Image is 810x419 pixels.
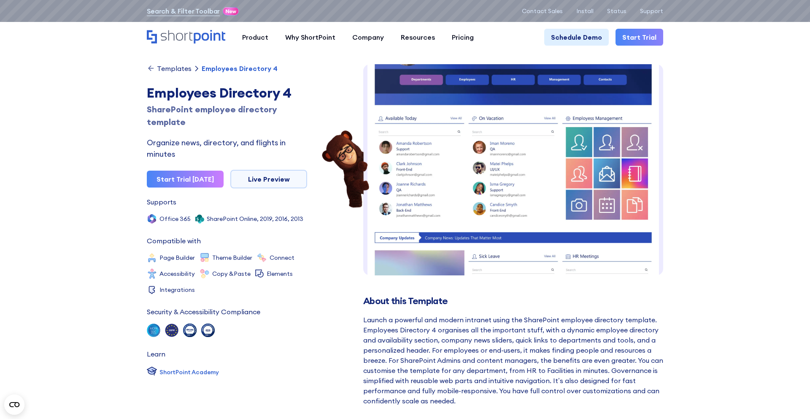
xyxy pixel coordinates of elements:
[392,29,443,46] a: Resources
[401,32,435,42] div: Resources
[147,366,219,378] a: ShortPoint Academy
[159,287,195,293] div: Integrations
[576,8,594,14] a: Install
[147,324,160,337] img: soc 2
[242,32,268,42] div: Product
[544,29,609,46] a: Schedule Demo
[147,30,225,44] a: Home
[4,395,24,415] button: Open CMP widget
[147,351,165,357] div: Learn
[768,378,810,419] iframe: Chat Widget
[147,64,192,73] a: Templates
[147,171,224,188] a: Start Trial [DATE]
[230,170,307,188] a: Live Preview
[147,308,260,315] div: Security & Accessibility Compliance
[607,8,626,14] a: Status
[147,137,307,160] div: Organize news, directory, and flights in minutes
[640,8,663,14] a: Support
[212,255,252,261] div: Theme Builder
[159,271,195,277] div: Accessibility
[344,29,392,46] a: Company
[147,199,176,205] div: Supports
[363,296,663,306] h2: About this Template
[616,29,663,46] a: Start Trial
[147,83,307,103] div: Employees Directory 4
[147,103,307,128] div: SharePoint employee directory template
[212,271,251,277] div: Copy &Paste
[285,32,335,42] div: Why ShortPoint
[277,29,344,46] a: Why ShortPoint
[452,32,474,42] div: Pricing
[159,368,219,377] div: ShortPoint Academy
[363,315,663,406] div: Launch a powerful and modern intranet using the SharePoint employee directory template. Employees...
[207,216,303,222] div: SharePoint Online, 2019, 2016, 2013
[157,65,192,72] div: Templates
[147,237,201,244] div: Compatible with
[270,255,294,261] div: Connect
[234,29,277,46] a: Product
[159,216,191,222] div: Office 365
[352,32,384,42] div: Company
[443,29,482,46] a: Pricing
[202,65,278,72] div: Employees Directory 4
[267,271,293,277] div: Elements
[522,8,563,14] a: Contact Sales
[159,255,195,261] div: Page Builder
[147,6,220,16] a: Search & Filter Toolbar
